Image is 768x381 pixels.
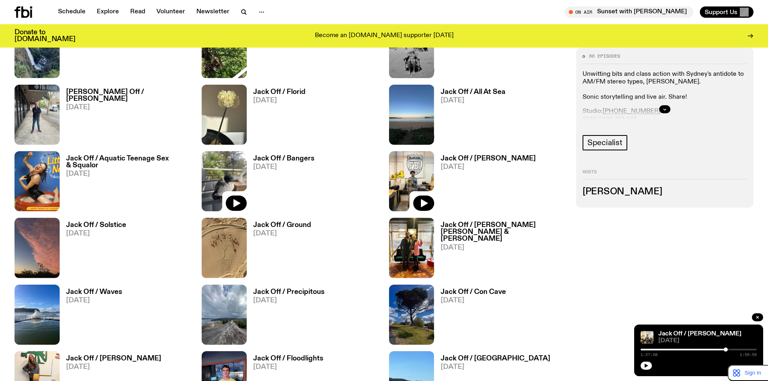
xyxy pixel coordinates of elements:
span: [DATE] [253,164,314,171]
a: Jack Off / All At Sea[DATE] [434,89,506,145]
h3: Jack Off / Con Cave [441,289,506,296]
p: Unwitting bits and class action with Sydney's antidote to AM/FM stereo types, [PERSON_NAME]. Soni... [583,71,747,102]
a: Jack Off / Solstice[DATE] [60,222,126,278]
span: 1:59:59 [740,353,757,357]
h3: Jack Off / [PERSON_NAME] [66,355,161,362]
span: [DATE] [441,244,566,251]
span: [DATE] [253,230,311,237]
span: Support Us [705,8,737,16]
a: Read [125,6,150,18]
span: 86 episodes [589,54,620,58]
span: [DATE] [253,297,325,304]
span: [DATE] [441,364,550,371]
a: Jack Off / Aquatic Teenage Sex & Squalor[DATE] [60,155,192,211]
span: [DATE] [441,297,506,304]
a: Jack Off / Precipitous[DATE] [247,289,325,345]
h3: Jack Off / Solstice [66,222,126,229]
a: Schedule [53,6,90,18]
a: Jack Off / [PERSON_NAME] [658,331,741,337]
a: Jack Off / Waves[DATE] [60,289,122,345]
a: Jack Off / Ground[DATE] [247,222,311,278]
a: Specialist [583,135,627,150]
a: Newsletter [191,6,234,18]
a: Jack Off / [PERSON_NAME][DATE] [434,155,536,211]
img: Charlie Owen standing in front of the fbi radio station [15,85,60,145]
h3: Jack Off / All At Sea [441,89,506,96]
span: [DATE] [658,338,757,344]
button: Support Us [700,6,753,18]
h3: Jack Off / Floodlights [253,355,323,362]
span: [DATE] [441,97,506,104]
a: Jack Off / Florid[DATE] [247,89,306,145]
a: Jack Off / Rivers See[DATE] [60,22,135,78]
h2: Hosts [583,170,747,179]
span: [DATE] [66,104,192,111]
img: Film Director Georgi M. Unkovski & Sydney Film Festival CEO Frances Wallace in the FBi studio [389,218,434,278]
a: Explore [92,6,124,18]
h3: Jack Off / Ground [253,222,311,229]
span: Specialist [587,138,622,147]
span: [DATE] [253,97,306,104]
span: [DATE] [66,171,192,177]
span: 1:27:58 [641,353,658,357]
h3: Jack Off / [PERSON_NAME] [441,155,536,162]
h3: [PERSON_NAME] [583,187,747,196]
h3: Jack Off / [PERSON_NAME] [PERSON_NAME] & [PERSON_NAME] [441,222,566,242]
h3: Jack Off / [GEOGRAPHIC_DATA] [441,355,550,362]
h3: Jack Off / Precipitous [253,289,325,296]
a: Volunteer [152,6,190,18]
button: On AirSunset with [PERSON_NAME] [565,6,693,18]
span: [DATE] [66,230,126,237]
p: Become an [DOMAIN_NAME] supporter [DATE] [315,32,454,40]
h3: [PERSON_NAME] Off / [PERSON_NAME] [66,89,192,102]
h3: Jack Off / Bangers [253,155,314,162]
span: [DATE] [441,164,536,171]
img: Album cover of Little Nell sitting in a kiddie pool wearing a swimsuit [15,151,60,211]
a: Jack Off / [PERSON_NAME] [PERSON_NAME] & [PERSON_NAME][DATE] [434,222,566,278]
h3: Jack Off / Aquatic Teenage Sex & Squalor [66,155,192,169]
span: [DATE] [253,364,323,371]
span: [DATE] [66,364,161,371]
a: [PERSON_NAME] Off / [PERSON_NAME][DATE] [60,89,192,145]
h3: Jack Off / Florid [253,89,306,96]
h3: Donate to [DOMAIN_NAME] [15,29,75,43]
h3: Jack Off / Waves [66,289,122,296]
a: Jack Off / Con Cave[DATE] [434,289,506,345]
a: Jack Off / Bangers[DATE] [247,155,314,211]
a: Jack Off / [PERSON_NAME][DATE] [247,22,348,78]
span: [DATE] [66,297,122,304]
a: Jack Off / Gordi[DATE] [434,22,492,78]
